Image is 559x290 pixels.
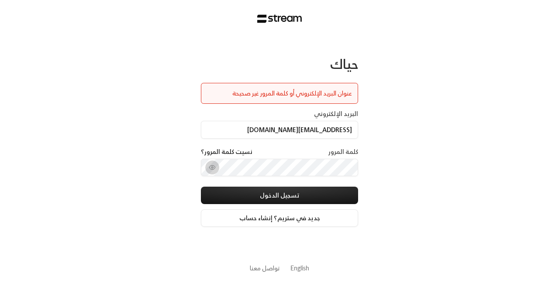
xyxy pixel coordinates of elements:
a: English [290,260,309,276]
a: تواصل معنا [250,263,280,273]
span: حياك [330,52,358,75]
div: عنوان البريد الإلكتروني أو كلمة المرور غير صحيحة [207,89,352,98]
a: نسيت كلمة المرور؟ [201,147,252,156]
button: toggle password visibility [205,160,219,174]
img: Stream Logo [257,14,302,23]
button: تسجيل الدخول [201,187,358,204]
label: كلمة المرور [328,147,358,156]
button: تواصل معنا [250,263,280,273]
label: البريد الإلكتروني [314,109,358,118]
a: جديد في ستريم؟ إنشاء حساب [201,209,358,227]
